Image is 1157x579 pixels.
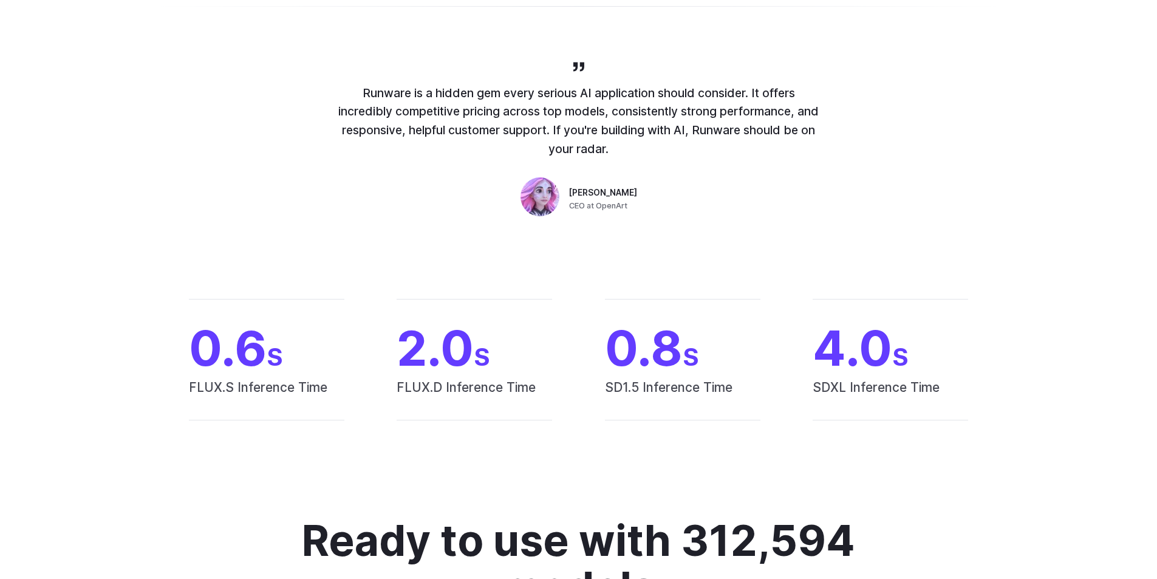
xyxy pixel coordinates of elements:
[267,342,283,372] span: S
[569,187,637,200] span: [PERSON_NAME]
[683,342,699,372] span: S
[569,200,627,212] span: CEO at OpenArt
[474,342,490,372] span: S
[892,342,909,372] span: S
[813,377,968,420] span: SDXL Inference Time
[397,324,552,372] span: 2.0
[189,324,344,372] span: 0.6
[189,377,344,420] span: FLUX.S Inference Time
[336,84,822,159] p: Runware is a hidden gem every serious AI application should consider. It offers incredibly compet...
[520,177,559,216] img: Person
[605,324,760,372] span: 0.8
[397,377,552,420] span: FLUX.D Inference Time
[605,377,760,420] span: SD1.5 Inference Time
[813,324,968,372] span: 4.0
